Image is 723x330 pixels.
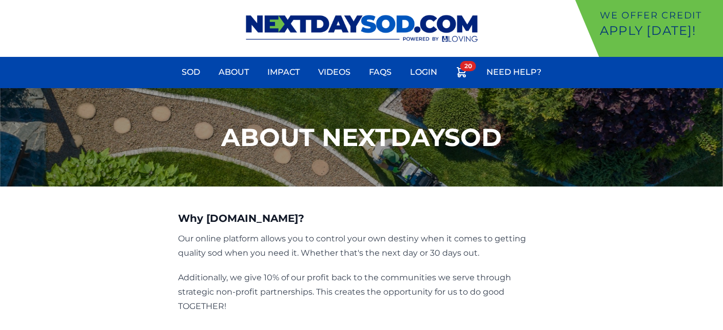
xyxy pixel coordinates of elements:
[178,211,545,225] h3: Why [DOMAIN_NAME]?
[600,23,719,39] p: Apply [DATE]!
[178,271,545,314] p: Additionally, we give 10% of our profit back to the communities we serve through strategic non-pr...
[460,61,476,71] span: 20
[404,60,443,85] a: Login
[480,60,548,85] a: Need Help?
[178,232,545,260] p: Our online platform allows you to control your own destiny when it comes to getting quality sod w...
[212,60,255,85] a: About
[261,60,306,85] a: Impact
[600,8,719,23] p: We offer Credit
[363,60,398,85] a: FAQs
[312,60,357,85] a: Videos
[450,60,474,88] a: 20
[175,60,206,85] a: Sod
[221,125,502,150] h1: About NextDaySod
